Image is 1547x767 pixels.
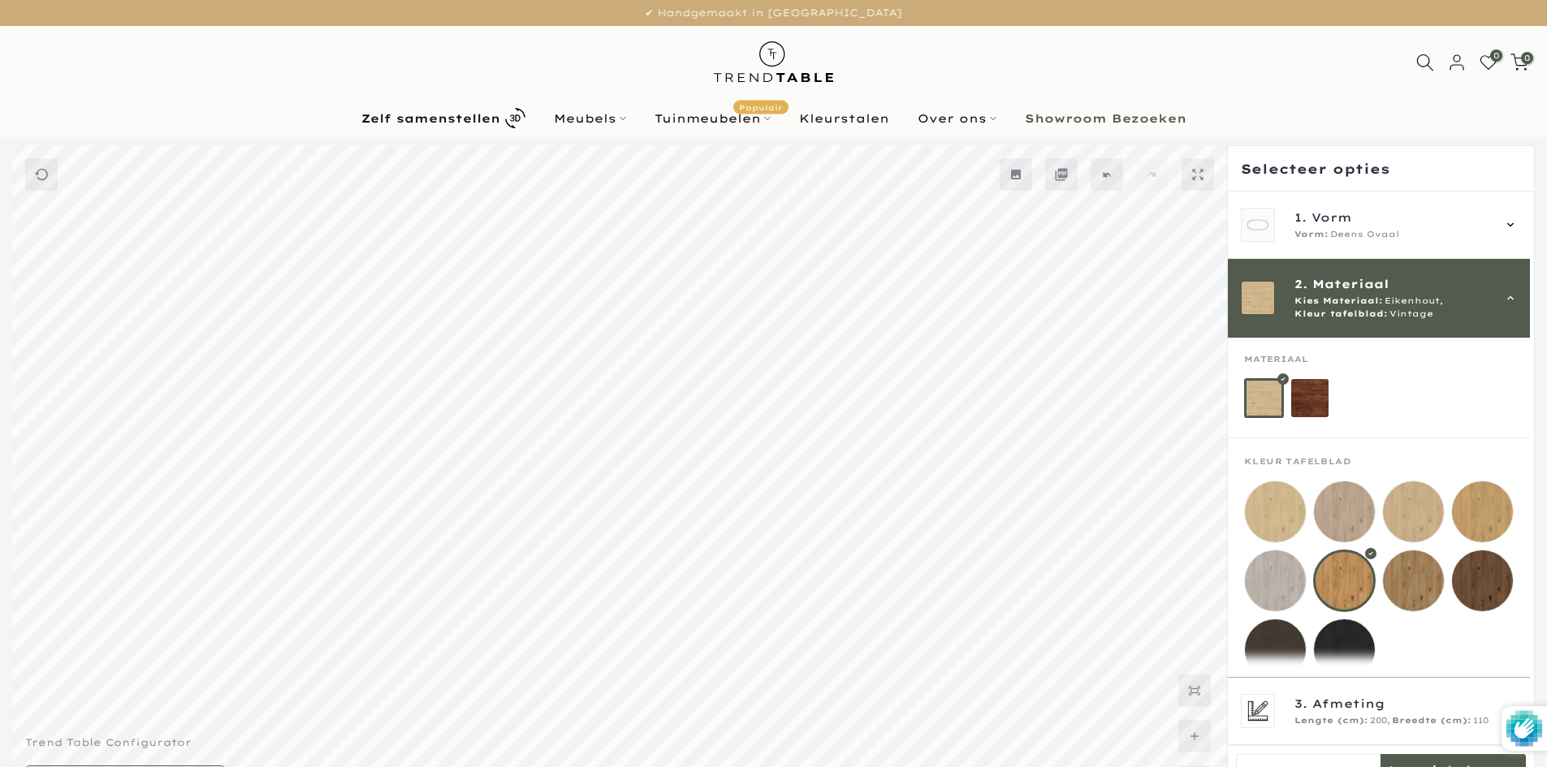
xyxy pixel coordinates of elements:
[640,109,784,128] a: TuinmeubelenPopulair
[361,113,500,124] b: Zelf samenstellen
[1521,52,1533,64] span: 0
[903,109,1010,128] a: Over ons
[1506,706,1542,751] img: Beschermd door hCaptcha
[1025,113,1186,124] b: Showroom Bezoeken
[702,26,845,98] img: trend-table
[733,100,789,114] span: Populair
[784,109,903,128] a: Kleurstalen
[539,109,640,128] a: Meubels
[1010,109,1200,128] a: Showroom Bezoeken
[2,684,83,765] iframe: toggle-frame
[20,4,1527,22] p: ✔ Handgemaakt in [GEOGRAPHIC_DATA]
[347,104,539,132] a: Zelf samenstellen
[1490,50,1502,62] span: 0
[1510,54,1528,71] a: 0
[1480,54,1497,71] a: 0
